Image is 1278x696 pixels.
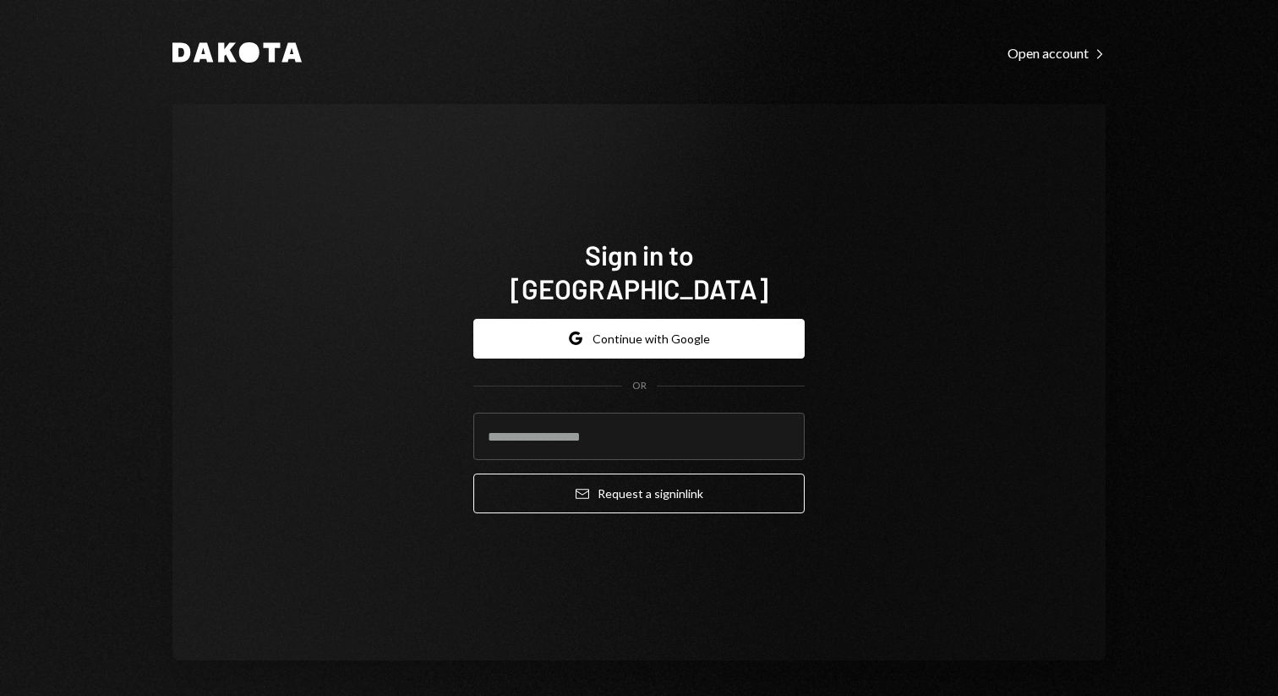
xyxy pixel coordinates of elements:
button: Request a signinlink [473,474,805,513]
div: Open account [1008,45,1106,62]
a: Open account [1008,43,1106,62]
div: OR [632,379,647,393]
button: Continue with Google [473,319,805,359]
h1: Sign in to [GEOGRAPHIC_DATA] [473,238,805,305]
